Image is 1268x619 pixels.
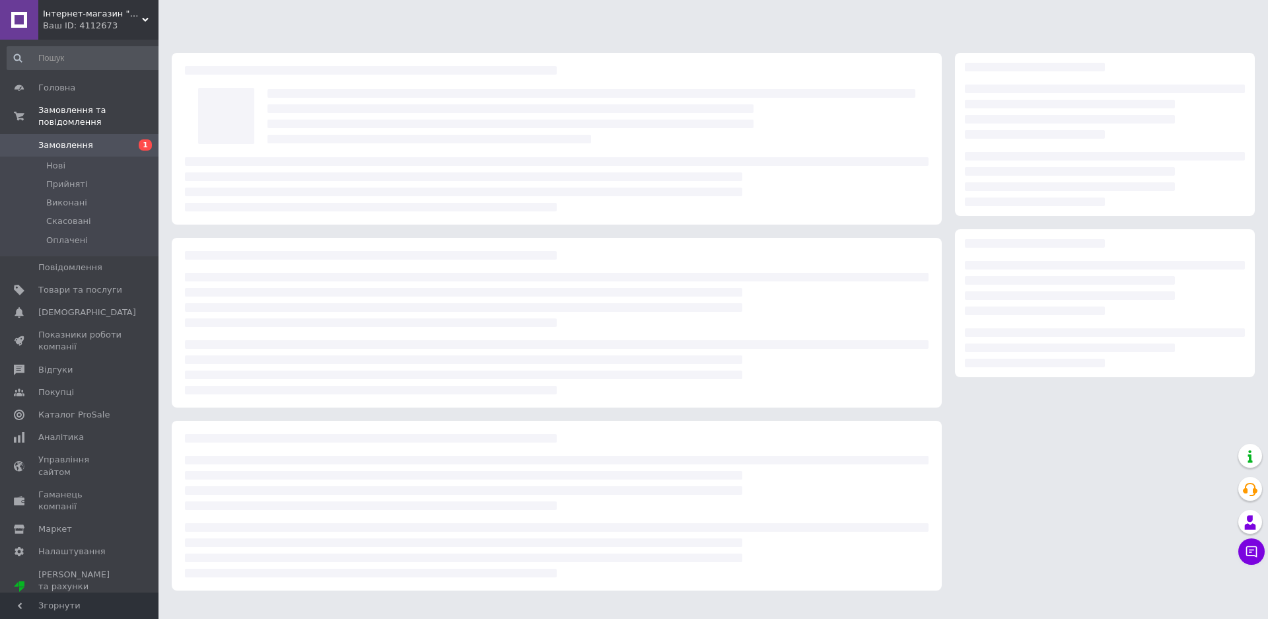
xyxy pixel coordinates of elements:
[38,284,122,296] span: Товари та послуги
[38,546,106,558] span: Налаштування
[46,178,87,190] span: Прийняті
[46,235,88,246] span: Оплачені
[7,46,163,70] input: Пошук
[38,104,158,128] span: Замовлення та повідомлення
[139,139,152,151] span: 1
[38,386,74,398] span: Покупці
[46,215,91,227] span: Скасовані
[38,262,102,273] span: Повідомлення
[38,454,122,478] span: Управління сайтом
[43,20,158,32] div: Ваш ID: 4112673
[38,431,84,443] span: Аналітика
[46,160,65,172] span: Нові
[38,329,122,353] span: Показники роботи компанії
[46,197,87,209] span: Виконані
[38,139,93,151] span: Замовлення
[38,409,110,421] span: Каталог ProSale
[43,8,142,20] span: Інтернет-магазин "StyleCore"
[38,489,122,513] span: Гаманець компанії
[38,307,136,318] span: [DEMOGRAPHIC_DATA]
[38,82,75,94] span: Головна
[38,569,122,605] span: [PERSON_NAME] та рахунки
[38,523,72,535] span: Маркет
[1238,538,1265,565] button: Чат з покупцем
[38,364,73,376] span: Відгуки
